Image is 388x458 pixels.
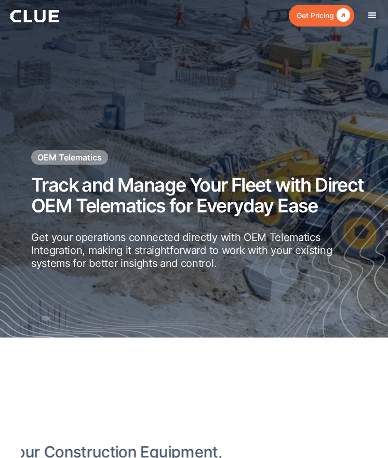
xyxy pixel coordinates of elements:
p: Get your operations connected directly with OEM Telematics Integration, making it straightforward... [31,231,367,270]
div: Get Pricing [297,9,334,22]
div:  [334,9,350,22]
h2: Track and Manage Your Fleet with Direct OEM Telematics for Everyday Ease [31,175,367,216]
h1: OEM Telematics [37,152,102,163]
img: Construction fleet management software [214,104,388,338]
a: Get Pricing [289,5,354,26]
